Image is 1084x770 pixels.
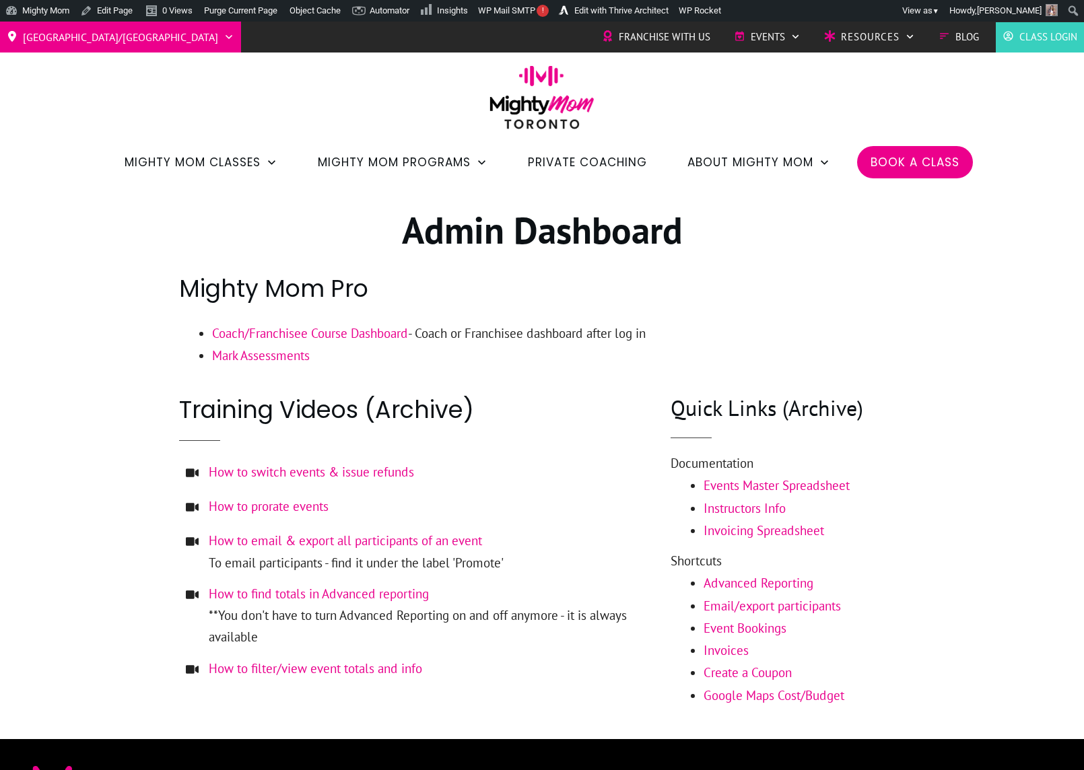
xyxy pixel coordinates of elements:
[212,322,906,345] li: - Coach or Franchisee dashboard after log in
[209,498,329,514] a: How to prorate events
[537,5,549,17] span: !
[687,151,813,174] span: About Mighty Mom
[704,522,824,538] a: Invoicing Spreadsheet
[619,27,710,47] span: Franchise with Us
[824,27,915,47] a: Resources
[977,5,1042,15] span: [PERSON_NAME]
[704,500,786,516] a: Instructors Info
[602,27,710,47] a: Franchise with Us
[751,27,785,47] span: Events
[212,347,310,363] a: Mark Assessments
[1019,27,1077,47] span: Class Login
[209,532,482,549] a: How to email & export all participants of an event
[704,477,850,493] a: Events Master Spreadsheet
[209,583,659,648] span: **You don't have to turn Advanced Reporting on and off anymore - it is always available
[687,151,830,174] a: About Mighty Mom
[209,660,422,676] a: How to filter/view event totals and info
[7,26,234,48] a: [GEOGRAPHIC_DATA]/[GEOGRAPHIC_DATA]
[179,206,905,271] h1: Admin Dashboard
[209,586,429,602] a: How to find totals in Advanced reporting
[671,393,905,423] h3: Quick Links (Archive)
[318,151,471,174] span: Mighty Mom Programs
[1003,27,1077,47] a: Class Login
[483,65,601,139] img: mightymom-logo-toronto
[179,272,905,321] h2: Mighty Mom Pro
[179,393,659,426] h2: Training Videos (Archive)
[125,151,261,174] span: Mighty Mom Classes
[528,151,647,174] a: Private Coaching
[933,7,939,15] span: ▼
[671,550,905,572] p: Shortcuts
[704,620,786,636] a: Event Bookings
[212,325,408,341] a: Coach/Franchisee Course Dashboard
[841,27,900,47] span: Resources
[704,664,792,680] a: Create a Coupon
[734,27,801,47] a: Events
[23,26,218,48] span: [GEOGRAPHIC_DATA]/[GEOGRAPHIC_DATA]
[671,452,905,475] p: Documentation
[704,575,813,591] a: Advanced Reporting
[871,151,959,174] a: Book a Class
[704,687,844,703] a: Google Maps Cost/Budget
[318,151,487,174] a: Mighty Mom Programs
[704,598,841,614] a: Email/export participants
[704,642,749,658] a: Invoices
[209,530,504,573] span: To email participants - find it under the label 'Promote'
[209,464,414,480] a: How to switch events & issue refunds
[939,27,979,47] a: Blog
[955,27,979,47] span: Blog
[125,151,277,174] a: Mighty Mom Classes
